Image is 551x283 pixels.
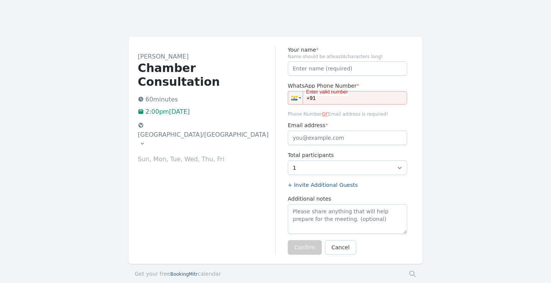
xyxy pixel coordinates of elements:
a: Cancel [325,240,356,255]
span: Name should be atleast 4 characters long! [288,54,407,60]
button: Confirm [288,240,322,255]
div: Enter valid number [305,88,349,96]
p: 2:00pm[DATE] [138,107,275,116]
div: India: + 91 [288,92,303,104]
a: Get your freeBookingMitrcalendar [135,270,221,278]
input: you@example.com [288,131,407,145]
label: Additional notes [288,195,407,203]
p: Sun, Mon, Tue, Wed, Thu, Fri [138,155,275,164]
h2: [PERSON_NAME] [138,52,275,61]
label: Email address [288,121,407,129]
p: 60 minutes [138,95,275,104]
label: + Invite Additional Guests [288,181,407,189]
button: [GEOGRAPHIC_DATA]/[GEOGRAPHIC_DATA] [135,119,272,150]
label: WhatsApp Phone Number [288,82,407,90]
span: BookingMitr [170,272,198,277]
label: Your name [288,46,407,54]
span: Phone Number Email address is required! [288,109,407,118]
input: Enter name (required) [288,61,407,76]
h1: Chamber Consultation [138,61,275,89]
span: or [322,110,328,117]
label: Total participants [288,151,407,159]
input: 1 (702) 123-4567 [288,91,407,105]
